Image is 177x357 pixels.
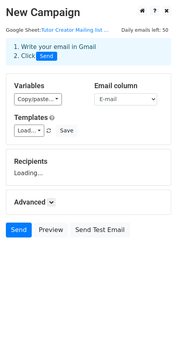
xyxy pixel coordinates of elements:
[119,26,171,34] span: Daily emails left: 50
[119,27,171,33] a: Daily emails left: 50
[6,6,171,19] h2: New Campaign
[14,157,163,178] div: Loading...
[14,198,163,207] h5: Advanced
[94,82,163,90] h5: Email column
[6,223,32,237] a: Send
[14,125,44,137] a: Load...
[8,43,169,61] div: 1. Write your email in Gmail 2. Click
[14,113,48,121] a: Templates
[14,82,83,90] h5: Variables
[14,157,163,166] h5: Recipients
[41,27,108,33] a: Tutor Creator Mailing list ...
[70,223,130,237] a: Send Test Email
[56,125,77,137] button: Save
[14,93,62,105] a: Copy/paste...
[34,223,68,237] a: Preview
[6,27,108,33] small: Google Sheet:
[36,52,57,61] span: Send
